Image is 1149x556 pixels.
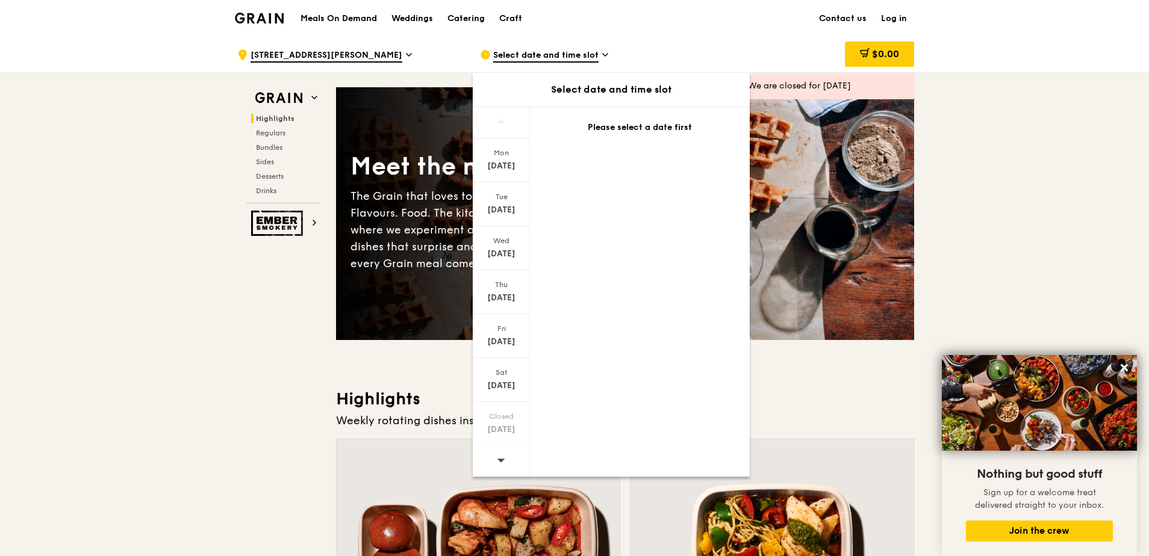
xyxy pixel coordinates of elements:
[942,355,1137,451] img: DSC07876-Edit02-Large.jpeg
[300,13,377,25] h1: Meals On Demand
[475,280,528,289] div: Thu
[975,487,1104,510] span: Sign up for a welcome treat delivered straight to your inbox.
[499,1,522,37] div: Craft
[391,1,433,37] div: Weddings
[475,248,528,260] div: [DATE]
[336,412,914,429] div: Weekly rotating dishes inspired by flavours from around the world.
[493,49,599,63] span: Select date and time slot
[475,160,528,172] div: [DATE]
[492,1,529,37] a: Craft
[1115,358,1134,377] button: Close
[256,143,282,152] span: Bundles
[748,80,905,92] div: We are closed for [DATE]
[251,49,402,63] span: [STREET_ADDRESS][PERSON_NAME]
[235,13,284,23] img: Grain
[475,412,528,421] div: Closed
[256,114,294,123] span: Highlights
[384,1,440,37] a: Weddings
[475,380,528,392] div: [DATE]
[977,467,1102,481] span: Nothing but good stuff
[251,87,307,109] img: Grain web logo
[475,324,528,333] div: Fri
[256,187,276,195] span: Drinks
[475,368,528,377] div: Sat
[256,172,284,181] span: Desserts
[544,122,735,134] div: Please select a date first
[475,204,528,216] div: [DATE]
[872,48,899,60] span: $0.00
[251,211,307,236] img: Ember Smokery web logo
[874,1,914,37] a: Log in
[475,148,528,158] div: Mon
[350,150,625,183] div: Meet the new Grain
[336,388,914,410] h3: Highlights
[475,292,528,304] div: [DATE]
[475,236,528,246] div: Wed
[475,424,528,436] div: [DATE]
[475,336,528,348] div: [DATE]
[447,1,485,37] div: Catering
[966,520,1113,542] button: Join the crew
[256,158,274,166] span: Sides
[475,192,528,202] div: Tue
[440,1,492,37] a: Catering
[256,129,285,137] span: Regulars
[812,1,874,37] a: Contact us
[473,82,750,97] div: Select date and time slot
[350,188,625,272] div: The Grain that loves to play. With ingredients. Flavours. Food. The kitchen is our happy place, w...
